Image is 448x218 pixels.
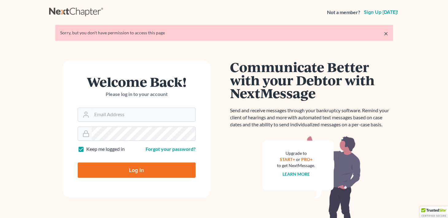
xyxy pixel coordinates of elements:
[92,108,195,121] input: Email Address
[86,146,125,153] label: Keep me logged in
[78,91,196,98] p: Please log in to your account
[60,30,388,36] div: Sorry, but you don't have permission to access this page
[282,171,310,177] a: Learn more
[277,163,315,169] div: to get NextMessage.
[146,146,196,152] a: Forgot your password?
[301,157,313,162] a: PRO+
[327,9,360,16] strong: Not a member?
[78,75,196,88] h1: Welcome Back!
[230,107,393,128] p: Send and receive messages through your bankruptcy software. Remind your client of hearings and mo...
[363,10,399,15] a: Sign up [DATE]!
[384,30,388,37] a: ×
[296,157,300,162] span: or
[280,157,295,162] a: START+
[230,60,393,100] h1: Communicate Better with your Debtor with NextMessage
[78,163,196,178] input: Log In
[420,206,448,218] div: TrustedSite Certified
[277,150,315,156] div: Upgrade to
